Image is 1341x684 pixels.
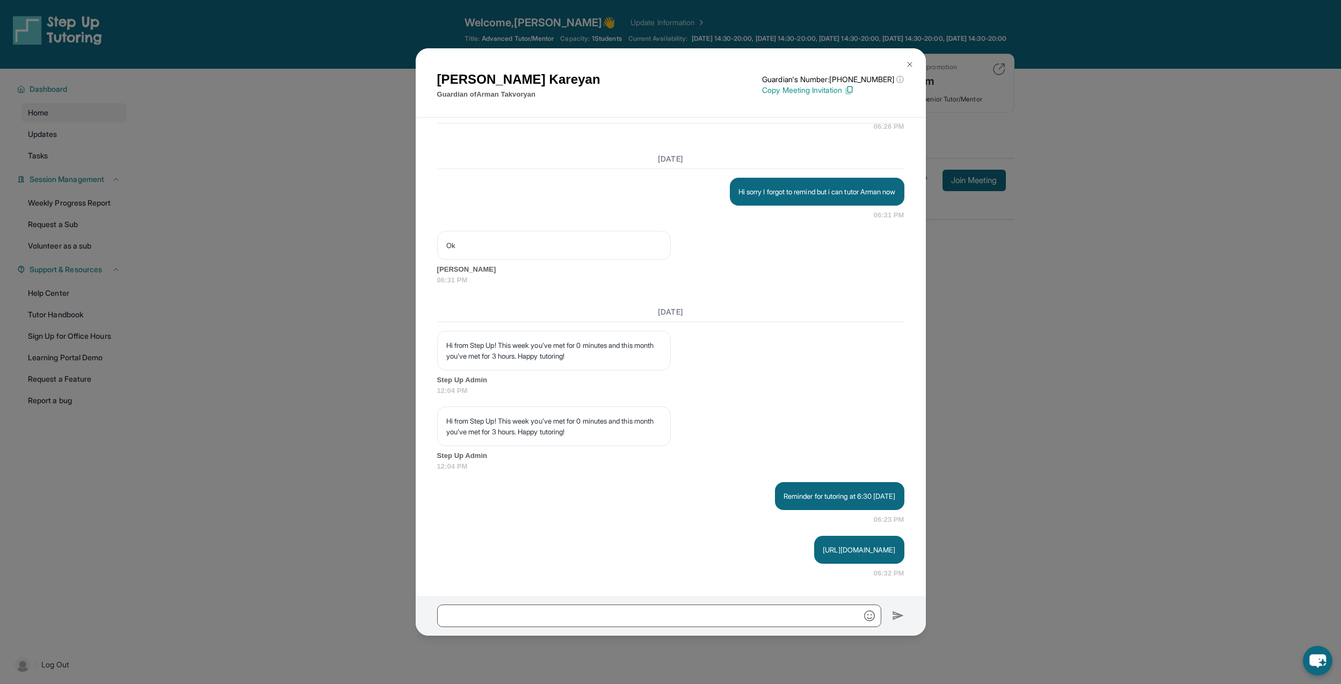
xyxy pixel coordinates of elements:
[437,264,904,275] span: [PERSON_NAME]
[437,450,904,461] span: Step Up Admin
[874,210,904,221] span: 06:31 PM
[784,491,896,501] p: Reminder for tutoring at 6:30 [DATE]
[1303,646,1332,675] button: chat-button
[437,307,904,317] h3: [DATE]
[823,544,895,555] p: [URL][DOMAIN_NAME]
[446,340,662,361] p: Hi from Step Up! This week you’ve met for 0 minutes and this month you’ve met for 3 hours. Happy ...
[437,70,600,89] h1: [PERSON_NAME] Kareyan
[762,85,904,96] p: Copy Meeting Invitation
[437,375,904,385] span: Step Up Admin
[437,461,904,472] span: 12:04 PM
[437,154,904,164] h3: [DATE]
[446,416,662,437] p: Hi from Step Up! This week you’ve met for 0 minutes and this month you’ve met for 3 hours. Happy ...
[437,385,904,396] span: 12:04 PM
[437,275,904,286] span: 06:31 PM
[874,568,904,579] span: 06:32 PM
[874,514,904,525] span: 06:23 PM
[738,186,896,197] p: Hi sorry I forgot to remind but i can tutor Arman now
[874,121,904,132] span: 06:26 PM
[892,609,904,622] img: Send icon
[864,610,875,621] img: Emoji
[844,85,854,95] img: Copy Icon
[896,74,904,85] span: ⓘ
[905,60,914,69] img: Close Icon
[762,74,904,85] p: Guardian's Number: [PHONE_NUMBER]
[446,240,662,251] p: Ok
[437,89,600,100] p: Guardian of Arman Takvoryan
